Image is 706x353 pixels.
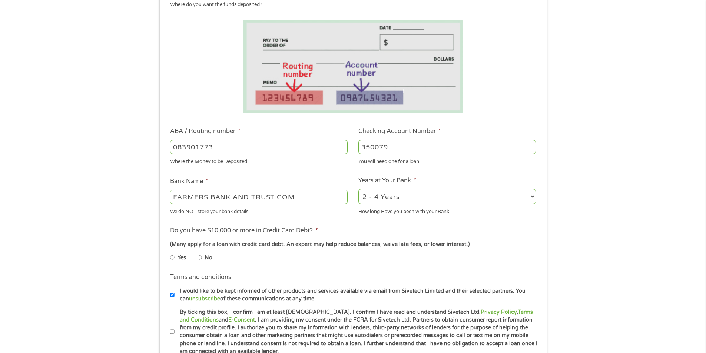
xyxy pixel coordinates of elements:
[358,177,416,184] label: Years at Your Bank
[170,177,208,185] label: Bank Name
[170,127,241,135] label: ABA / Routing number
[189,296,220,302] a: unsubscribe
[170,205,348,215] div: We do NOT store your bank details!
[243,20,463,113] img: Routing number location
[170,240,536,249] div: (Many apply for a loan with credit card debt. An expert may help reduce balances, waive late fees...
[358,140,536,154] input: 345634636
[180,309,533,323] a: Terms and Conditions
[358,205,536,215] div: How long Have you been with your Bank
[170,156,348,166] div: Where the Money to be Deposited
[481,309,517,315] a: Privacy Policy
[358,127,441,135] label: Checking Account Number
[170,227,318,234] label: Do you have $10,000 or more in Credit Card Debt?
[178,254,186,262] label: Yes
[175,287,538,303] label: I would like to be kept informed of other products and services available via email from Sivetech...
[170,140,348,154] input: 263177916
[205,254,212,262] label: No
[358,156,536,166] div: You will need one for a loan.
[170,273,231,281] label: Terms and conditions
[170,1,530,9] div: Where do you want the funds deposited?
[228,317,255,323] a: E-Consent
